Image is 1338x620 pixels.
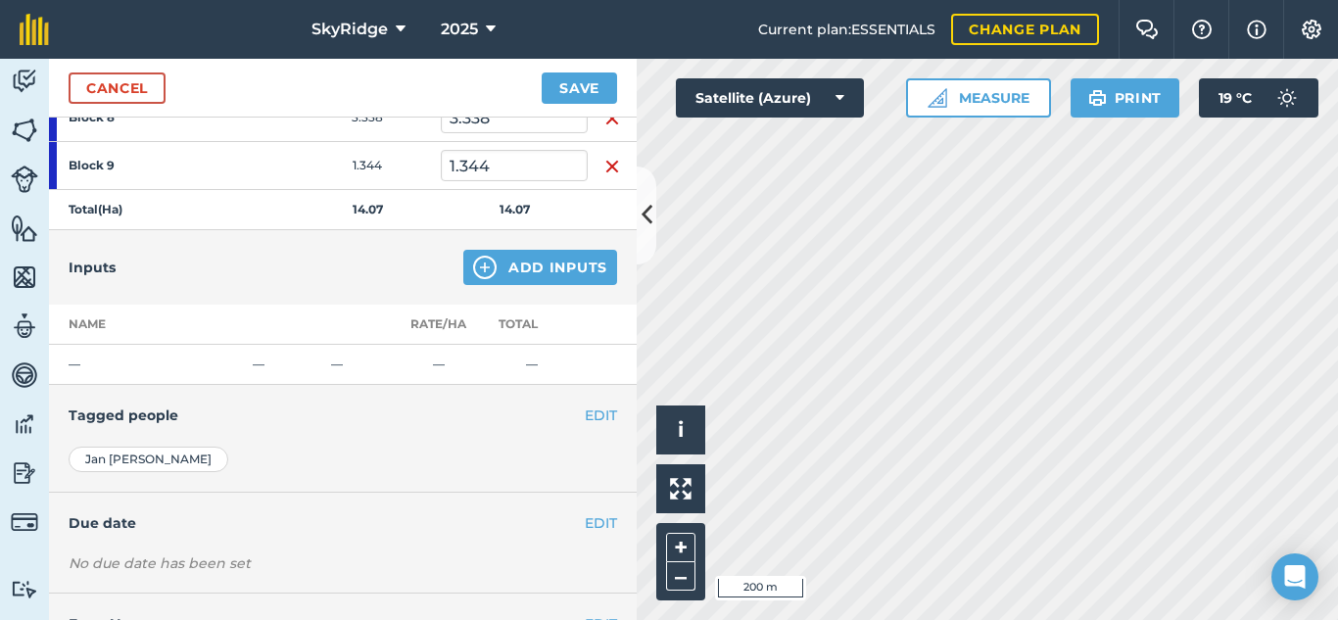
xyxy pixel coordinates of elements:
img: Four arrows, one pointing top left, one top right, one bottom right and the last bottom left [670,478,692,500]
td: — [323,345,402,385]
span: Current plan : ESSENTIALS [758,19,935,40]
a: Change plan [951,14,1099,45]
button: + [666,533,695,562]
td: — [49,345,245,385]
h4: Tagged people [69,405,617,426]
button: 19 °C [1199,78,1318,118]
span: 2025 [441,18,478,41]
img: svg+xml;base64,PD94bWwgdmVyc2lvbj0iMS4wIiBlbmNvZGluZz0idXRmLTgiPz4KPCEtLSBHZW5lcmF0b3I6IEFkb2JlIE... [11,508,38,536]
img: svg+xml;base64,PHN2ZyB4bWxucz0iaHR0cDovL3d3dy53My5vcmcvMjAwMC9zdmciIHdpZHRoPSIxNyIgaGVpZ2h0PSIxNy... [1247,18,1266,41]
img: svg+xml;base64,PD94bWwgdmVyc2lvbj0iMS4wIiBlbmNvZGluZz0idXRmLTgiPz4KPCEtLSBHZW5lcmF0b3I6IEFkb2JlIE... [11,458,38,488]
img: Two speech bubbles overlapping with the left bubble in the forefront [1135,20,1159,39]
button: EDIT [585,512,617,534]
img: svg+xml;base64,PD94bWwgdmVyc2lvbj0iMS4wIiBlbmNvZGluZz0idXRmLTgiPz4KPCEtLSBHZW5lcmF0b3I6IEFkb2JlIE... [11,311,38,341]
button: Print [1071,78,1180,118]
img: svg+xml;base64,PHN2ZyB4bWxucz0iaHR0cDovL3d3dy53My5vcmcvMjAwMC9zdmciIHdpZHRoPSIxNiIgaGVpZ2h0PSIyNC... [604,107,620,130]
div: No due date has been set [69,553,617,573]
button: Add Inputs [463,250,617,285]
strong: 14.07 [353,202,383,216]
span: i [678,417,684,442]
img: svg+xml;base64,PD94bWwgdmVyc2lvbj0iMS4wIiBlbmNvZGluZz0idXRmLTgiPz4KPCEtLSBHZW5lcmF0b3I6IEFkb2JlIE... [11,360,38,390]
button: Satellite (Azure) [676,78,864,118]
img: svg+xml;base64,PHN2ZyB4bWxucz0iaHR0cDovL3d3dy53My5vcmcvMjAwMC9zdmciIHdpZHRoPSIxNCIgaGVpZ2h0PSIyNC... [473,256,497,279]
strong: Block 9 [69,158,221,173]
img: svg+xml;base64,PHN2ZyB4bWxucz0iaHR0cDovL3d3dy53My5vcmcvMjAwMC9zdmciIHdpZHRoPSI1NiIgaGVpZ2h0PSI2MC... [11,262,38,292]
strong: 14.07 [500,202,530,216]
span: SkyRidge [311,18,388,41]
strong: Total ( Ha ) [69,202,122,216]
button: i [656,405,705,454]
span: 19 ° C [1219,78,1252,118]
td: — [402,345,475,385]
img: A question mark icon [1190,20,1214,39]
strong: Block 8 [69,110,221,125]
td: 1.344 [294,142,441,190]
div: Open Intercom Messenger [1271,553,1318,600]
img: svg+xml;base64,PD94bWwgdmVyc2lvbj0iMS4wIiBlbmNvZGluZz0idXRmLTgiPz4KPCEtLSBHZW5lcmF0b3I6IEFkb2JlIE... [11,166,38,193]
h4: Inputs [69,257,116,278]
button: – [666,562,695,591]
img: svg+xml;base64,PD94bWwgdmVyc2lvbj0iMS4wIiBlbmNvZGluZz0idXRmLTgiPz4KPCEtLSBHZW5lcmF0b3I6IEFkb2JlIE... [11,580,38,598]
img: svg+xml;base64,PD94bWwgdmVyc2lvbj0iMS4wIiBlbmNvZGluZz0idXRmLTgiPz4KPCEtLSBHZW5lcmF0b3I6IEFkb2JlIE... [1267,78,1307,118]
img: svg+xml;base64,PHN2ZyB4bWxucz0iaHR0cDovL3d3dy53My5vcmcvMjAwMC9zdmciIHdpZHRoPSIxOSIgaGVpZ2h0PSIyNC... [1088,86,1107,110]
h4: Due date [69,512,617,534]
img: svg+xml;base64,PD94bWwgdmVyc2lvbj0iMS4wIiBlbmNvZGluZz0idXRmLTgiPz4KPCEtLSBHZW5lcmF0b3I6IEFkb2JlIE... [11,67,38,96]
td: — [475,345,588,385]
img: Ruler icon [928,88,947,108]
td: 3.338 [294,94,441,142]
button: Save [542,72,617,104]
button: Measure [906,78,1051,118]
img: svg+xml;base64,PHN2ZyB4bWxucz0iaHR0cDovL3d3dy53My5vcmcvMjAwMC9zdmciIHdpZHRoPSI1NiIgaGVpZ2h0PSI2MC... [11,214,38,243]
img: fieldmargin Logo [20,14,49,45]
img: svg+xml;base64,PHN2ZyB4bWxucz0iaHR0cDovL3d3dy53My5vcmcvMjAwMC9zdmciIHdpZHRoPSI1NiIgaGVpZ2h0PSI2MC... [11,116,38,145]
th: Rate/ Ha [402,305,475,345]
img: A cog icon [1300,20,1323,39]
th: Total [475,305,588,345]
img: svg+xml;base64,PHN2ZyB4bWxucz0iaHR0cDovL3d3dy53My5vcmcvMjAwMC9zdmciIHdpZHRoPSIxNiIgaGVpZ2h0PSIyNC... [604,155,620,178]
img: svg+xml;base64,PD94bWwgdmVyc2lvbj0iMS4wIiBlbmNvZGluZz0idXRmLTgiPz4KPCEtLSBHZW5lcmF0b3I6IEFkb2JlIE... [11,409,38,439]
a: Cancel [69,72,166,104]
div: Jan [PERSON_NAME] [69,447,228,472]
button: EDIT [585,405,617,426]
th: Name [49,305,245,345]
td: — [245,345,323,385]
